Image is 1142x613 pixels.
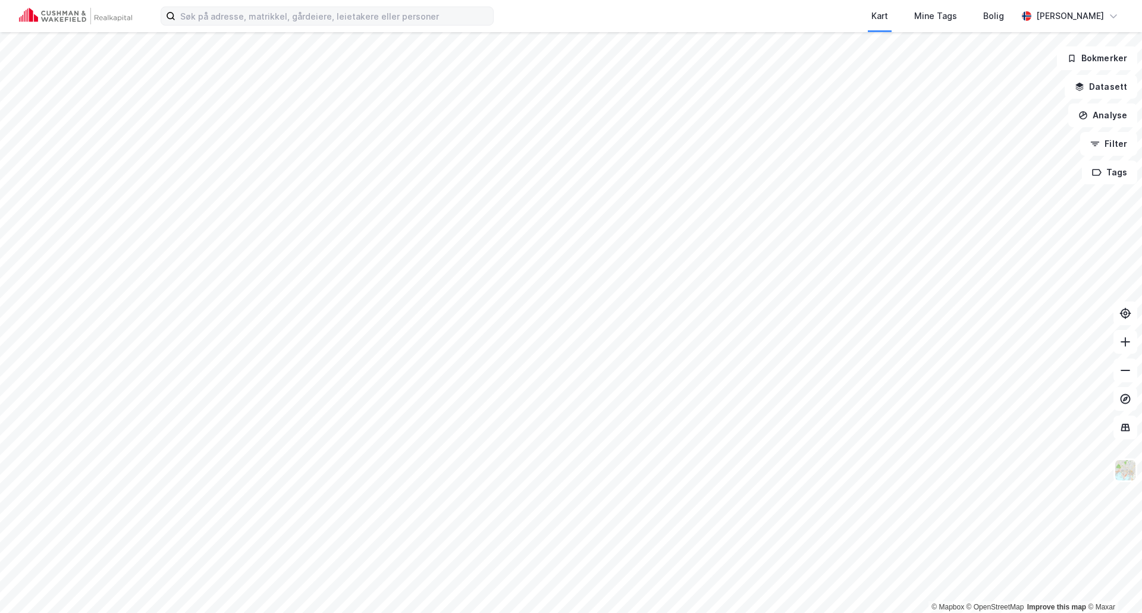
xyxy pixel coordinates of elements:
button: Analyse [1068,103,1137,127]
div: Kontrollprogram for chat [1083,556,1142,613]
button: Filter [1080,132,1137,156]
button: Bokmerker [1057,46,1137,70]
div: Mine Tags [914,9,957,23]
a: Improve this map [1027,603,1086,611]
button: Datasett [1065,75,1137,99]
input: Søk på adresse, matrikkel, gårdeiere, leietakere eller personer [175,7,493,25]
div: Kart [871,9,888,23]
img: Z [1114,459,1137,482]
div: Bolig [983,9,1004,23]
a: OpenStreetMap [967,603,1024,611]
div: [PERSON_NAME] [1036,9,1104,23]
img: cushman-wakefield-realkapital-logo.202ea83816669bd177139c58696a8fa1.svg [19,8,132,24]
iframe: Chat Widget [1083,556,1142,613]
a: Mapbox [931,603,964,611]
button: Tags [1082,161,1137,184]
